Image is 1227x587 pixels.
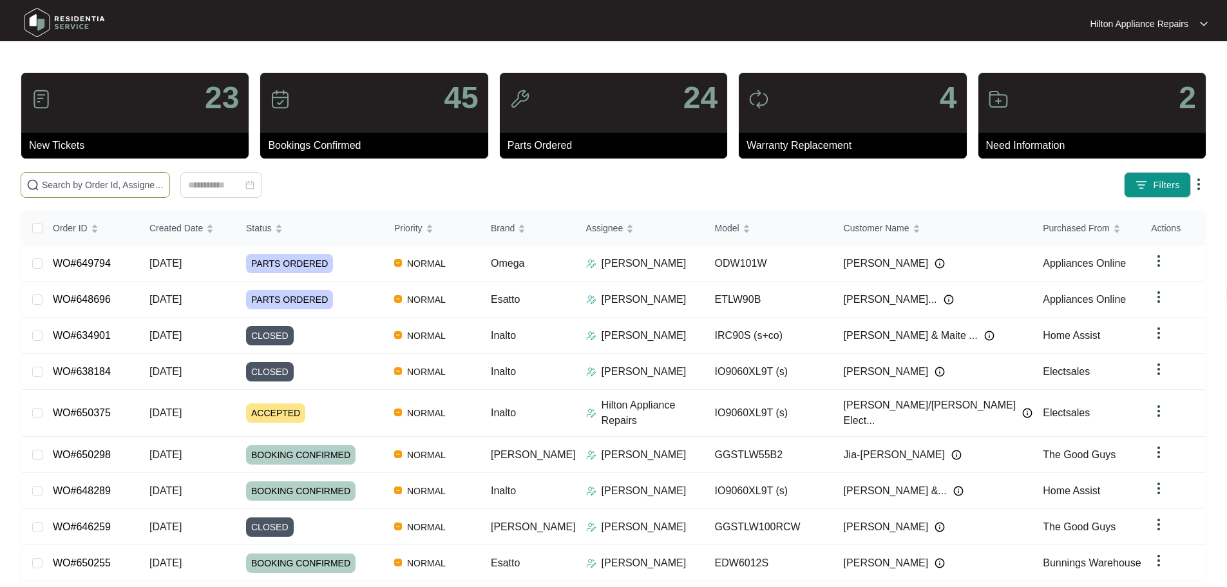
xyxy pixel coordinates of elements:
span: Esatto [491,294,520,305]
img: dropdown arrow [1151,325,1166,341]
img: Assigner Icon [586,558,596,568]
span: [PERSON_NAME] &... [844,483,947,499]
img: Info icon [935,367,945,377]
img: dropdown arrow [1151,289,1166,305]
span: NORMAL [402,328,451,343]
p: Hilton Appliance Repairs [1090,17,1188,30]
a: WO#650298 [53,449,111,460]
img: dropdown arrow [1151,481,1166,496]
th: Model [705,211,833,245]
span: NORMAL [402,364,451,380]
span: [PERSON_NAME] [844,519,929,535]
span: Brand [491,221,515,235]
span: NORMAL [402,292,451,307]
span: CLOSED [246,326,294,345]
span: [DATE] [149,366,182,377]
p: [PERSON_NAME] [602,364,687,380]
img: Vercel Logo [394,450,402,458]
img: Info icon [935,558,945,568]
img: dropdown arrow [1151,445,1166,460]
th: Brand [480,211,576,245]
th: Order ID [43,211,139,245]
span: NORMAL [402,256,451,271]
img: Assigner Icon [586,522,596,532]
td: EDW6012S [705,545,833,581]
th: Customer Name [833,211,1033,245]
td: IRC90S (s+co) [705,318,833,354]
span: Bunnings Warehouse [1043,557,1141,568]
img: Vercel Logo [394,367,402,375]
span: [PERSON_NAME]/[PERSON_NAME] Elect... [844,398,1016,428]
a: WO#646259 [53,521,111,532]
td: GGSTLW100RCW [705,509,833,545]
span: Purchased From [1043,221,1109,235]
span: NORMAL [402,555,451,571]
a: WO#638184 [53,366,111,377]
span: Home Assist [1043,485,1100,496]
img: icon [988,89,1009,110]
td: IO9060XL9T (s) [705,354,833,390]
img: Vercel Logo [394,331,402,339]
span: Inalto [491,366,516,377]
img: Assigner Icon [586,486,596,496]
span: Jia-[PERSON_NAME] [844,447,945,463]
span: NORMAL [402,405,451,421]
th: Status [236,211,384,245]
span: Order ID [53,221,88,235]
span: ACCEPTED [246,403,305,423]
span: Inalto [491,407,516,418]
p: 2 [1179,82,1196,113]
span: [PERSON_NAME] [844,256,929,271]
span: Priority [394,221,423,235]
span: CLOSED [246,517,294,537]
span: [PERSON_NAME] [491,449,576,460]
img: icon [270,89,290,110]
span: Home Assist [1043,330,1100,341]
span: [PERSON_NAME] [491,521,576,532]
span: [DATE] [149,485,182,496]
a: WO#634901 [53,330,111,341]
img: Assigner Icon [586,367,596,377]
img: Assigner Icon [586,408,596,418]
p: [PERSON_NAME] [602,555,687,571]
a: WO#649794 [53,258,111,269]
img: Vercel Logo [394,259,402,267]
img: icon [31,89,52,110]
img: Assigner Icon [586,450,596,460]
th: Actions [1141,211,1205,245]
span: Appliances Online [1043,294,1126,305]
th: Priority [384,211,480,245]
img: Info icon [935,258,945,269]
p: Hilton Appliance Repairs [602,398,705,428]
span: Filters [1153,178,1180,192]
a: WO#650255 [53,557,111,568]
p: [PERSON_NAME] [602,447,687,463]
span: Assignee [586,221,623,235]
td: GGSTLW55B2 [705,437,833,473]
img: dropdown arrow [1151,553,1166,568]
th: Created Date [139,211,236,245]
p: [PERSON_NAME] [602,328,687,343]
p: Bookings Confirmed [268,138,488,153]
p: 23 [205,82,239,113]
span: [DATE] [149,449,182,460]
img: Info icon [951,450,962,460]
img: dropdown arrow [1191,177,1206,192]
input: Search by Order Id, Assignee Name, Customer Name, Brand and Model [42,178,164,192]
span: [DATE] [149,294,182,305]
p: 4 [940,82,957,113]
span: Inalto [491,330,516,341]
p: [PERSON_NAME] [602,292,687,307]
th: Purchased From [1032,211,1161,245]
a: WO#648696 [53,294,111,305]
span: PARTS ORDERED [246,290,333,309]
span: Status [246,221,272,235]
button: filter iconFilters [1124,172,1191,198]
img: Vercel Logo [394,409,402,416]
span: Customer Name [844,221,909,235]
span: BOOKING CONFIRMED [246,481,356,501]
span: [PERSON_NAME] [844,364,929,380]
span: BOOKING CONFIRMED [246,445,356,465]
img: filter icon [1135,178,1148,191]
span: The Good Guys [1043,521,1116,532]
